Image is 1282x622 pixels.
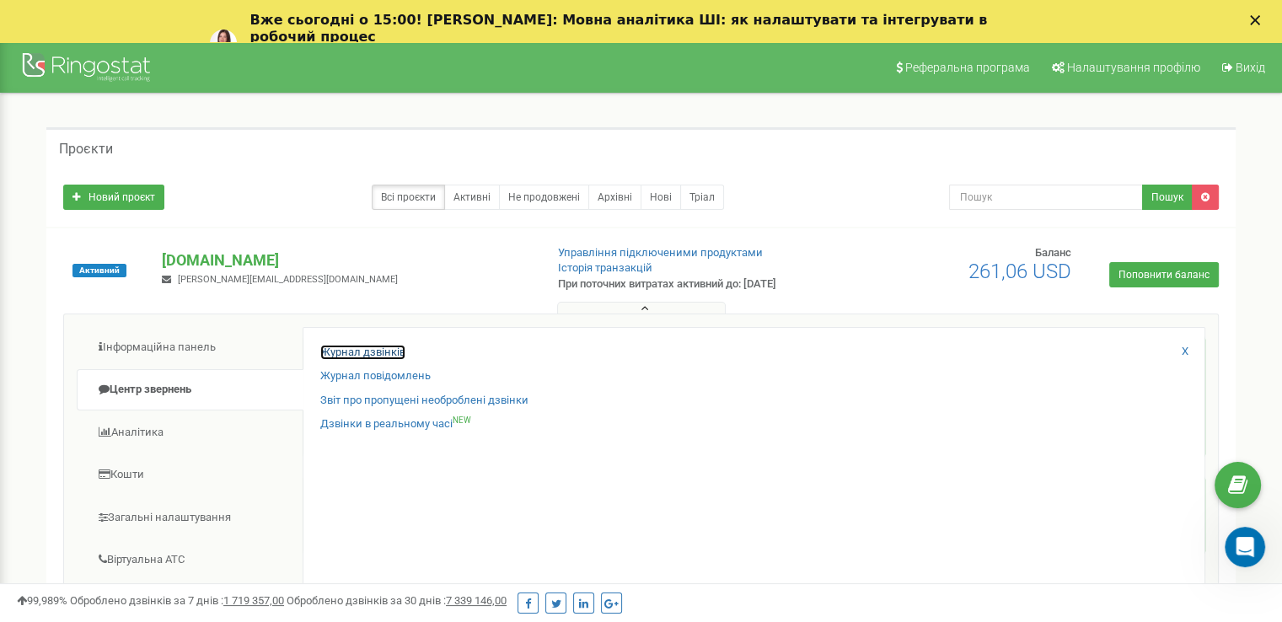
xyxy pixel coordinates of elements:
a: Управління підключеними продуктами [558,246,763,259]
a: Реферальна програма [885,42,1038,93]
a: Загальні налаштування [77,497,303,539]
a: Звіт про пропущені необроблені дзвінки [320,393,528,409]
a: Аналiтика [77,412,303,453]
a: Дзвінки в реальному часіNEW [320,416,471,432]
span: Налаштування профілю [1067,61,1200,74]
a: Налаштування профілю [1041,42,1209,93]
span: 261,06 USD [968,260,1071,283]
a: Архівні [588,185,641,210]
a: Віртуальна АТС [77,539,303,581]
a: Журнал дзвінків [320,345,405,361]
a: Центр звернень [77,369,303,410]
div: Закрыть [1250,15,1267,25]
span: Вихід [1236,61,1265,74]
input: Пошук [949,185,1143,210]
iframe: Intercom live chat [1225,527,1265,567]
h5: Проєкти [59,142,113,157]
a: Поповнити баланс [1109,262,1219,287]
p: При поточних витратах активний до: [DATE] [558,276,828,292]
b: Вже сьогодні о 15:00! [PERSON_NAME]: Мовна аналітика ШІ: як налаштувати та інтегрувати в робочий ... [250,12,988,45]
a: Кошти [77,454,303,496]
p: [DOMAIN_NAME] [162,249,530,271]
span: Реферальна програма [905,61,1030,74]
span: Оброблено дзвінків за 30 днів : [287,594,507,607]
a: Не продовжені [499,185,589,210]
sup: NEW [453,416,471,425]
a: Новий проєкт [63,185,164,210]
a: X [1182,344,1188,360]
a: Всі проєкти [372,185,445,210]
a: Журнал повідомлень [320,368,431,384]
a: Історія транзакцій [558,261,652,274]
a: Активні [444,185,500,210]
a: Інформаційна панель [77,327,303,368]
span: Оброблено дзвінків за 7 днів : [70,594,284,607]
span: Баланс [1035,246,1071,259]
a: Нові [641,185,681,210]
img: Profile image for Yuliia [210,29,237,56]
a: Вихід [1211,42,1274,93]
span: 99,989% [17,594,67,607]
a: Тріал [680,185,724,210]
button: Пошук [1142,185,1193,210]
u: 1 719 357,00 [223,594,284,607]
u: 7 339 146,00 [446,594,507,607]
span: [PERSON_NAME][EMAIL_ADDRESS][DOMAIN_NAME] [178,274,398,285]
span: Активний [72,264,126,277]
